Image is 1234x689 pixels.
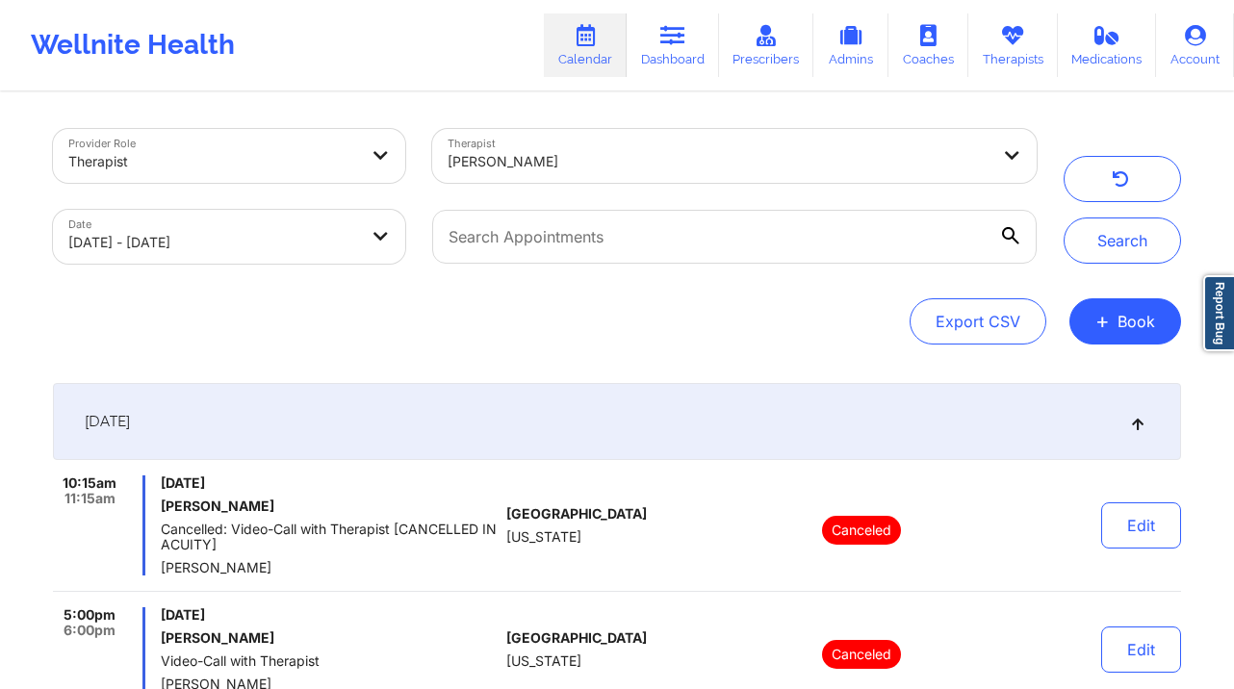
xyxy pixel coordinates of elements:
[161,560,499,575] span: [PERSON_NAME]
[1203,275,1234,351] a: Report Bug
[63,475,116,491] span: 10:15am
[506,506,647,522] span: [GEOGRAPHIC_DATA]
[1069,298,1181,344] button: +Book
[432,210,1037,264] input: Search Appointments
[813,13,888,77] a: Admins
[506,653,581,669] span: [US_STATE]
[1101,502,1181,549] button: Edit
[64,607,116,623] span: 5:00pm
[1058,13,1157,77] a: Medications
[68,140,357,183] div: Therapist
[822,516,901,545] p: Canceled
[448,140,990,183] div: [PERSON_NAME]
[544,13,627,77] a: Calendar
[910,298,1046,344] button: Export CSV
[85,412,130,431] span: [DATE]
[1064,217,1181,264] button: Search
[888,13,968,77] a: Coaches
[68,221,357,264] div: [DATE] - [DATE]
[161,498,499,514] h6: [PERSON_NAME]
[161,607,499,623] span: [DATE]
[64,623,116,638] span: 6:00pm
[161,653,499,669] span: Video-Call with Therapist
[719,13,814,77] a: Prescribers
[161,522,499,552] span: Cancelled: Video-Call with Therapist [CANCELLED IN ACUITY]
[822,640,901,669] p: Canceled
[1101,626,1181,673] button: Edit
[1156,13,1234,77] a: Account
[627,13,719,77] a: Dashboard
[506,529,581,545] span: [US_STATE]
[1095,316,1110,326] span: +
[161,475,499,491] span: [DATE]
[506,630,647,646] span: [GEOGRAPHIC_DATA]
[161,630,499,646] h6: [PERSON_NAME]
[64,491,116,506] span: 11:15am
[968,13,1058,77] a: Therapists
